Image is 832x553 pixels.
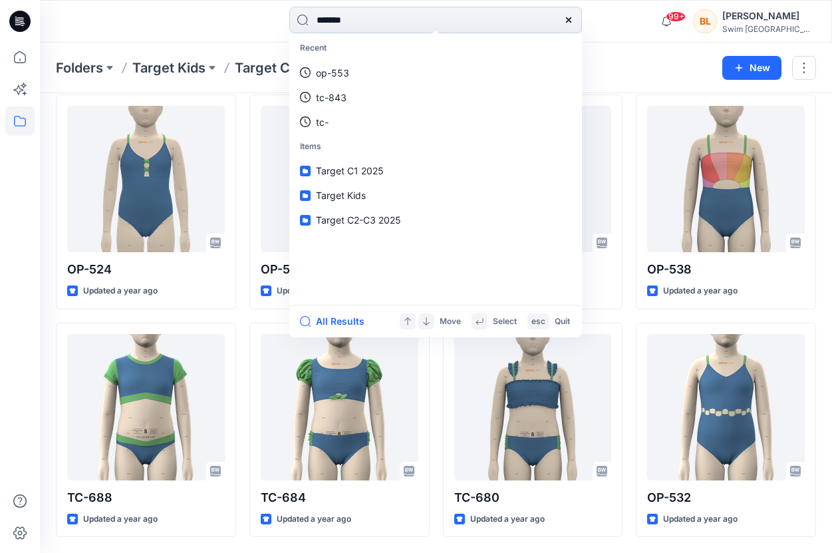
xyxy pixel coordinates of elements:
[292,134,579,159] p: Items
[555,315,570,329] p: Quit
[292,158,579,183] a: Target C1 2025
[261,334,418,480] a: TC-684
[647,488,805,507] p: OP-532
[67,260,225,279] p: OP-524
[666,11,686,22] span: 99+
[261,260,418,279] p: OP-525
[531,315,545,329] p: esc
[261,488,418,507] p: TC-684
[83,512,158,526] p: Updated a year ago
[316,190,366,201] span: Target Kids
[663,512,738,526] p: Updated a year ago
[440,315,461,329] p: Move
[67,334,225,480] a: TC-688
[647,334,805,480] a: OP-532
[493,315,517,329] p: Select
[316,91,347,104] p: tc-843
[470,512,545,526] p: Updated a year ago
[316,115,329,129] p: tc-
[316,66,349,80] p: op-553
[722,24,815,34] div: Swim [GEOGRAPHIC_DATA]
[261,106,418,252] a: OP-525
[292,110,579,134] a: tc-
[454,488,612,507] p: TC-680
[292,85,579,110] a: tc-843
[663,284,738,298] p: Updated a year ago
[67,106,225,252] a: OP-524
[316,214,401,226] span: Target C2-C3 2025
[132,59,206,77] a: Target Kids
[454,334,612,480] a: TC-680
[722,8,815,24] div: [PERSON_NAME]
[316,165,384,176] span: Target C1 2025
[722,56,781,80] button: New
[292,61,579,85] a: op-553
[647,260,805,279] p: OP-538
[300,313,373,329] button: All Results
[292,36,579,61] p: Recent
[277,512,351,526] p: Updated a year ago
[693,9,717,33] div: BL
[292,183,579,208] a: Target Kids
[277,284,351,298] p: Updated a year ago
[67,488,225,507] p: TC-688
[56,59,103,77] a: Folders
[647,106,805,252] a: OP-538
[235,59,331,77] p: Target C1 2025
[83,284,158,298] p: Updated a year ago
[292,208,579,232] a: Target C2-C3 2025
